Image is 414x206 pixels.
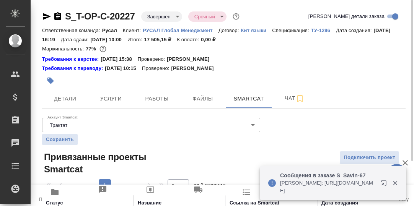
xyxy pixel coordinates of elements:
[272,28,311,33] p: Спецификация:
[31,185,78,206] button: Папка на Drive
[98,44,108,54] button: 4089.80 RUB;
[42,65,105,72] div: Нажми, чтобы открыть папку с инструкцией
[47,122,70,128] button: Трактат
[90,37,127,42] p: [DATE] 10:00
[123,28,143,33] p: Клиент:
[127,185,174,206] button: Создать счет на предоплату
[201,37,221,42] p: 0,00 ₽
[177,37,201,42] p: К оплате:
[230,94,267,104] span: Smartcat
[139,94,175,104] span: Работы
[42,151,163,175] span: Привязанные проекты Smartcat
[280,172,376,179] p: Сообщения в заказе S_SavIn-67
[42,12,51,21] button: Скопировать ссылку для ЯМессенджера
[46,136,74,143] span: Сохранить
[78,185,126,206] button: Создать рекламацию
[142,65,171,72] p: Проверено:
[42,134,78,145] button: Сохранить
[344,153,395,162] span: Подключить проект
[231,11,241,21] button: Доп статусы указывают на важность/срочность заказа
[179,194,218,205] span: Заявка на доставку
[145,13,173,20] button: Завершен
[141,11,182,22] div: Завершен
[144,37,177,42] p: 17 505,15 ₽
[101,55,138,63] p: [DATE] 15:38
[171,65,219,72] p: [PERSON_NAME]
[222,185,270,206] button: Добавить Todo
[42,65,105,72] a: Требования к переводу:
[218,28,241,33] p: Договор:
[311,28,336,33] p: ТУ-1296
[42,118,260,132] div: Трактат
[174,185,222,206] button: Заявка на доставку
[86,46,98,52] p: 77%
[194,180,226,191] span: из 1 страниц
[241,28,272,33] p: Кит языки
[61,37,90,42] p: Дата сдачи:
[280,179,376,195] p: [PERSON_NAME]: [URL][DOMAIN_NAME]
[167,55,215,63] p: [PERSON_NAME]
[143,28,218,33] p: РУСАЛ Глобал Менеджмент
[42,72,59,89] button: Добавить тэг
[339,151,399,164] button: Подключить проект
[42,55,101,63] div: Нажми, чтобы открыть папку с инструкцией
[42,55,101,63] a: Требования к верстке:
[53,12,62,21] button: Скопировать ссылку
[192,13,217,20] button: Срочный
[93,94,129,104] span: Услуги
[387,180,403,187] button: Закрыть
[138,55,167,63] p: Проверено:
[188,11,227,22] div: Завершен
[311,27,336,33] a: ТУ-1296
[184,94,221,104] span: Файлы
[105,65,142,72] p: [DATE] 10:15
[336,28,373,33] p: Дата создания:
[241,27,272,33] a: Кит языки
[42,46,86,52] p: Маржинальность:
[83,194,122,205] span: Создать рекламацию
[131,194,170,205] span: Создать счет на предоплату
[295,94,305,103] svg: Подписаться
[102,28,123,33] p: Русал
[39,197,70,202] span: Папка на Drive
[65,11,135,21] a: S_T-OP-C-20227
[387,164,406,183] button: 🙏
[376,175,394,194] button: Открыть в новой вкладке
[143,27,218,33] a: РУСАЛ Глобал Менеджмент
[42,28,102,33] p: Ответственная команда:
[276,94,313,103] span: Чат
[308,13,385,20] span: [PERSON_NAME] детали заказа
[127,37,144,42] p: Итого:
[47,94,83,104] span: Детали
